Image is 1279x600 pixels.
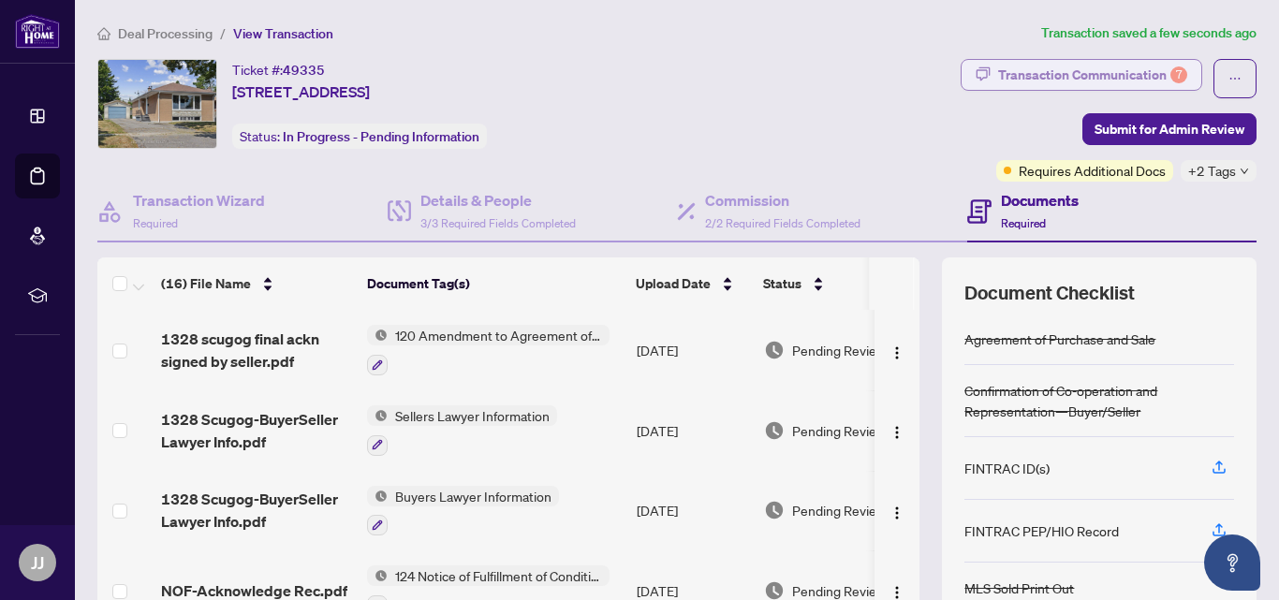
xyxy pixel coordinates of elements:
span: Sellers Lawyer Information [388,405,557,426]
span: 2/2 Required Fields Completed [705,216,860,230]
h4: Commission [705,189,860,212]
span: Document Checklist [964,280,1135,306]
span: 120 Amendment to Agreement of Purchase and Sale [388,325,610,345]
span: Buyers Lawyer Information [388,486,559,506]
span: Pending Review [792,500,886,520]
img: Document Status [764,500,785,520]
button: Status IconBuyers Lawyer Information [367,486,559,536]
h4: Details & People [420,189,576,212]
span: 49335 [283,62,325,79]
td: [DATE] [629,471,757,551]
img: Logo [889,425,904,440]
li: / [220,22,226,44]
h4: Transaction Wizard [133,189,265,212]
span: 1328 Scugog-BuyerSeller Lawyer Info.pdf [161,488,352,533]
span: In Progress - Pending Information [283,128,479,145]
th: (16) File Name [154,257,360,310]
button: Logo [882,495,912,525]
div: Status: [232,124,487,149]
th: Status [756,257,915,310]
span: +2 Tags [1188,160,1236,182]
span: 3/3 Required Fields Completed [420,216,576,230]
span: down [1240,167,1249,176]
button: Submit for Admin Review [1082,113,1257,145]
td: [DATE] [629,390,757,471]
span: JJ [31,549,44,576]
button: Transaction Communication7 [961,59,1202,91]
img: Logo [889,345,904,360]
span: 1328 Scugog-BuyerSeller Lawyer Info.pdf [161,408,352,453]
span: (16) File Name [161,273,251,294]
div: Transaction Communication [998,60,1187,90]
span: ellipsis [1228,72,1242,85]
th: Document Tag(s) [360,257,628,310]
span: Deal Processing [118,25,213,42]
td: [DATE] [629,310,757,390]
button: Status IconSellers Lawyer Information [367,405,557,456]
span: Required [133,216,178,230]
span: Pending Review [792,340,886,360]
button: Logo [882,335,912,365]
div: FINTRAC ID(s) [964,458,1050,478]
button: Open asap [1204,534,1260,591]
div: MLS Sold Print Out [964,578,1074,598]
th: Upload Date [628,257,756,310]
img: logo [15,14,60,49]
h4: Documents [1001,189,1079,212]
span: 1328 scugog final ackn signed by seller.pdf [161,328,352,373]
img: Status Icon [367,565,388,586]
div: Confirmation of Co-operation and Representation—Buyer/Seller [964,380,1234,421]
button: Logo [882,416,912,446]
span: View Transaction [233,25,333,42]
span: 124 Notice of Fulfillment of Condition(s) - Agreement of Purchase and Sale [388,565,610,586]
span: [STREET_ADDRESS] [232,80,370,103]
img: Status Icon [367,325,388,345]
button: Status Icon120 Amendment to Agreement of Purchase and Sale [367,325,610,375]
img: Status Icon [367,405,388,426]
span: Submit for Admin Review [1095,114,1244,144]
div: 7 [1170,66,1187,83]
span: Upload Date [636,273,711,294]
span: Status [763,273,801,294]
img: Status Icon [367,486,388,506]
div: FINTRAC PEP/HIO Record [964,520,1119,541]
img: Document Status [764,340,785,360]
div: Agreement of Purchase and Sale [964,329,1155,349]
img: Logo [889,505,904,520]
span: Pending Review [792,420,886,441]
img: Logo [889,585,904,600]
img: Document Status [764,420,785,441]
span: home [97,27,110,40]
article: Transaction saved a few seconds ago [1041,22,1257,44]
img: IMG-E12340684_1.jpg [98,60,216,148]
div: Ticket #: [232,59,325,80]
span: Required [1001,216,1046,230]
span: Requires Additional Docs [1019,160,1166,181]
